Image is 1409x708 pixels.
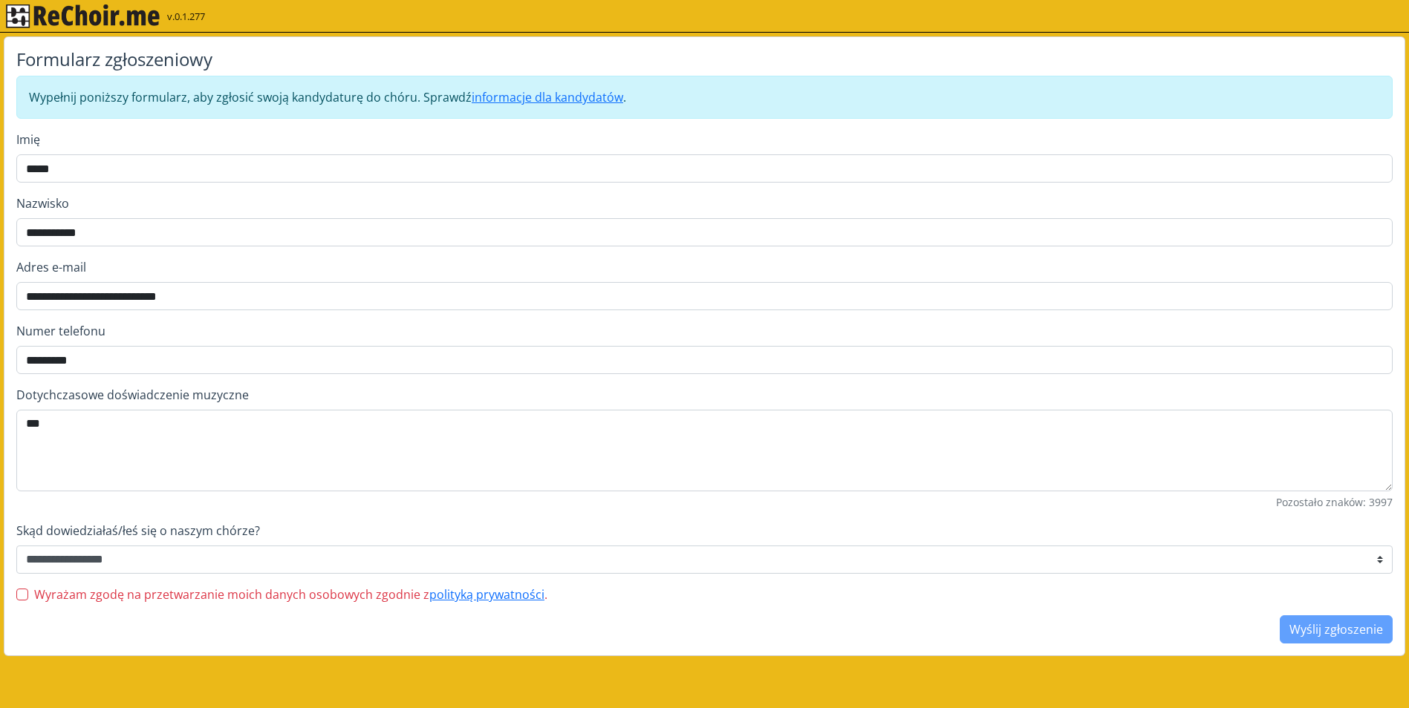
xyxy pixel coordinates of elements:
label: Nazwisko [16,194,1393,212]
div: Wypełnij poniższy formularz, aby zgłosić swoją kandydaturę do chóru. Sprawdź . [16,76,1393,119]
label: Dotychczasowe doświadczenie muzyczne [16,386,1393,404]
a: informacje dla kandydatów [472,89,623,105]
span: v.0.1.277 [167,10,205,24]
a: polityką prywatności [429,586,544,603]
label: Adres e-mail [16,258,1393,276]
label: Wyrażam zgodę na przetwarzanie moich danych osobowych zgodnie z . [34,586,547,603]
label: Skąd dowiedziałaś/łeś się o naszym chórze? [16,522,1393,540]
h4: Formularz zgłoszeniowy [16,49,1393,71]
label: Imię [16,131,1393,148]
small: Pozostało znaków: 3997 [16,494,1393,510]
label: Numer telefonu [16,322,1393,340]
img: rekłajer mi [6,4,160,28]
